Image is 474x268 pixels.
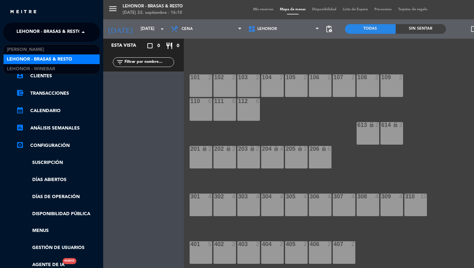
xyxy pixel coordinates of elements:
[16,107,100,115] a: calendar_monthCalendario
[124,59,174,66] input: Filtrar por nombre...
[16,106,24,114] i: calendar_month
[16,72,24,79] i: account_box
[106,42,150,50] div: Esta vista
[165,42,173,50] i: restaurant
[16,72,100,80] a: account_boxClientes
[16,244,100,252] a: Gestión de usuarios
[16,159,100,167] a: Suscripción
[16,124,24,131] i: assessment
[10,10,37,14] img: MEITRE
[16,210,100,218] a: Disponibilidad pública
[16,141,24,149] i: settings_applications
[7,46,44,53] span: [PERSON_NAME]
[16,176,100,184] a: Días abiertos
[16,89,24,97] i: account_balance_wallet
[146,42,154,50] i: crop_square
[16,124,100,132] a: assessmentANÁLISIS SEMANALES
[16,193,100,201] a: Días de Operación
[157,42,160,50] span: 0
[16,25,82,39] span: Lehonor - Brasas & Resto
[63,258,76,264] div: Nuevo
[16,142,100,149] a: Configuración
[7,56,72,63] span: Lehonor - Brasas & Resto
[16,227,100,235] a: Menus
[116,58,124,66] i: filter_list
[7,65,55,73] span: Lehonor - Winebar
[16,90,100,97] a: account_balance_walletTransacciones
[177,42,179,50] span: 0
